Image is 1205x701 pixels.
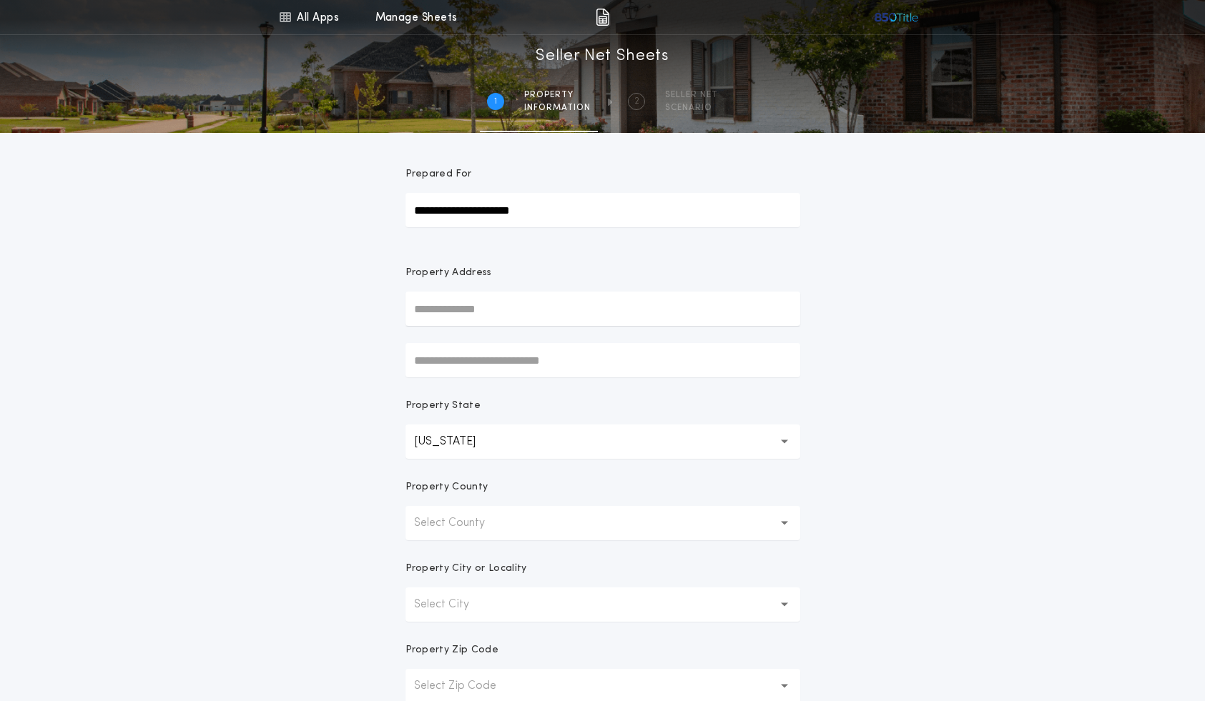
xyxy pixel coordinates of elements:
[405,424,800,459] button: [US_STATE]
[665,102,718,114] span: SCENARIO
[414,514,508,532] p: Select County
[596,9,609,26] img: img
[536,45,669,68] h1: Seller Net Sheets
[405,587,800,622] button: Select City
[405,399,481,413] p: Property State
[405,193,800,227] input: Prepared For
[634,96,639,107] h2: 2
[405,480,488,494] p: Property County
[414,596,492,613] p: Select City
[405,167,472,182] p: Prepared For
[405,506,800,540] button: Select County
[405,562,527,576] p: Property City or Locality
[873,10,920,24] img: vs-icon
[405,643,498,657] p: Property Zip Code
[405,266,800,280] p: Property Address
[494,96,497,107] h2: 1
[665,89,718,101] span: SELLER NET
[414,677,519,695] p: Select Zip Code
[524,102,591,114] span: information
[524,89,591,101] span: Property
[414,433,498,450] p: [US_STATE]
